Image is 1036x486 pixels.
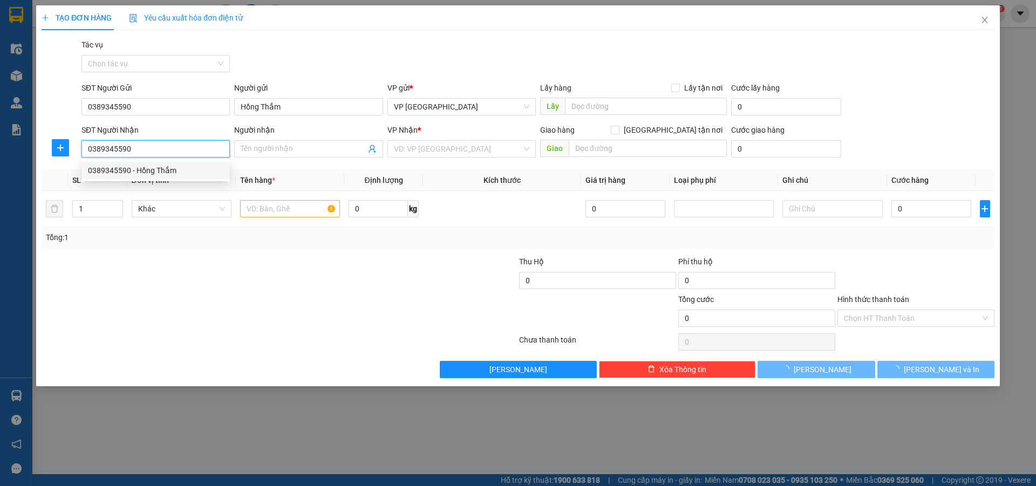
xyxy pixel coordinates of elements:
button: plus [980,200,990,217]
span: loading [892,365,904,373]
span: Lấy tận nơi [680,82,727,94]
input: Dọc đường [565,98,727,115]
button: Close [970,5,1000,36]
div: Chưa thanh toán [518,334,677,353]
span: Giá trị hàng [585,176,625,184]
span: Yêu cầu xuất hóa đơn điện tử [129,13,243,22]
label: Cước giao hàng [731,126,785,134]
span: plus [52,143,69,152]
span: VP Nhận [387,126,418,134]
span: Tổng cước [678,295,714,304]
label: Hình thức thanh toán [837,295,909,304]
div: Phí thu hộ [678,256,835,272]
div: SĐT Người Nhận [81,124,230,136]
span: Cước hàng [891,176,929,184]
span: Thu Hộ [519,257,544,266]
div: Người gửi [234,82,383,94]
button: [PERSON_NAME] [758,361,875,378]
button: [PERSON_NAME] [440,361,597,378]
span: Decrease Value [111,209,122,217]
span: Xóa Thông tin [659,364,706,375]
div: 0389345590 - Hồng Thắm [81,162,230,179]
span: Tên hàng [240,176,275,184]
span: Định lượng [364,176,403,184]
button: [PERSON_NAME] và In [877,361,994,378]
span: Giao hàng [540,126,575,134]
input: 0 [585,200,666,217]
span: Increase Value [111,201,122,209]
button: deleteXóa Thông tin [599,361,756,378]
span: kg [408,200,419,217]
div: VP gửi [387,82,536,94]
span: close [980,16,989,24]
span: [PERSON_NAME] [489,364,547,375]
span: [PERSON_NAME] và In [904,364,979,375]
span: user-add [368,145,377,153]
input: Cước lấy hàng [731,98,841,115]
th: Loại phụ phí [670,170,778,191]
img: icon [129,14,138,23]
span: delete [647,365,655,374]
span: TẠO ĐƠN HÀNG [42,13,112,22]
div: SĐT Người Gửi [81,82,230,94]
span: [PERSON_NAME] [794,364,851,375]
span: [GEOGRAPHIC_DATA] tận nơi [619,124,727,136]
button: plus [52,139,69,156]
input: Cước giao hàng [731,140,841,158]
button: delete [46,200,63,217]
div: Tổng: 1 [46,231,400,243]
span: Lấy hàng [540,84,571,92]
input: Dọc đường [569,140,727,157]
div: Người nhận [234,124,383,136]
span: SL [72,176,81,184]
span: Giao [540,140,569,157]
label: Cước lấy hàng [731,84,780,92]
span: loading [782,365,794,373]
span: Khác [138,201,225,217]
div: 0389345590 - Hồng Thắm [88,165,223,176]
span: plus [980,204,990,213]
span: Lấy [540,98,565,115]
span: Kích thước [483,176,521,184]
input: Ghi Chú [782,200,882,217]
th: Ghi chú [778,170,887,191]
label: Tác vụ [81,40,103,49]
span: up [114,202,120,209]
span: VP Can Lộc [394,99,529,115]
input: VD: Bàn, Ghế [240,200,340,217]
span: down [114,210,120,216]
span: plus [42,14,49,22]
